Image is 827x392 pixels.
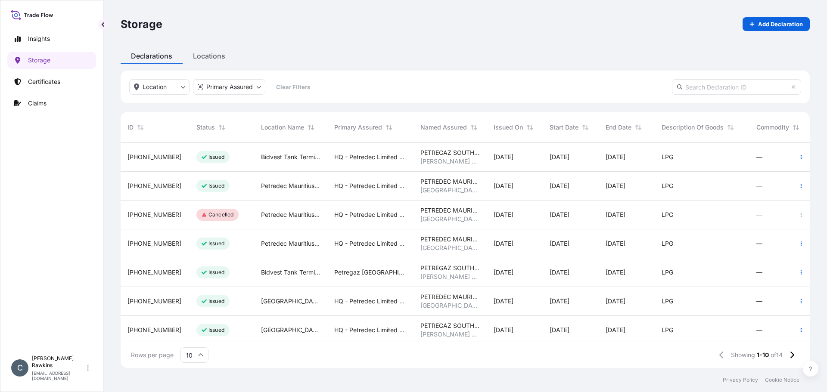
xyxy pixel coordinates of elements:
span: [DATE] [494,182,513,190]
span: [DATE] [550,153,569,161]
span: [PERSON_NAME] Bay, [PERSON_NAME][GEOGRAPHIC_DATA], [GEOGRAPHIC_DATA] [420,272,480,281]
span: PETREDEC MAURITIUS LTD [420,177,480,186]
p: Storage [28,56,50,65]
button: Sort [217,122,227,133]
input: Search Declaration ID [672,79,801,95]
span: HQ - Petredec Limited and/or Carib LPG Trading Ltd [334,210,407,219]
span: LPG [662,153,673,161]
a: Storage [7,52,96,69]
a: Cookie Notice [765,377,799,383]
span: C [17,364,23,372]
div: Declarations [121,48,183,64]
span: [GEOGRAPHIC_DATA] [261,297,320,306]
button: Clear Filters [269,80,317,94]
span: PETREGAZ SOUTH AFRICA PTY LTD [420,148,480,157]
span: [DATE] [550,210,569,219]
span: Bidvest Tank Terminals [261,268,320,277]
span: LPG [662,239,673,248]
span: HQ - Petredec Limited and/or Carib LPG Trading Ltd [334,297,407,306]
span: [PHONE_NUMBER] [127,239,181,248]
span: Showing [731,351,755,359]
p: Issued [208,327,224,333]
span: [DATE] [606,210,625,219]
button: Sort [791,122,801,133]
span: [DATE] [606,153,625,161]
span: [DATE] [494,326,513,334]
span: Petredec Mauritius Ltd. [261,239,320,248]
span: Petredec Mauritius Ltd. [261,182,320,190]
button: Sort [580,122,591,133]
p: Certificates [28,77,60,86]
button: Sort [469,122,479,133]
p: Location [143,83,167,91]
span: [DATE] [550,297,569,306]
span: — [756,182,762,190]
span: [DATE] [550,182,569,190]
span: [GEOGRAPHIC_DATA], [GEOGRAPHIC_DATA], [GEOGRAPHIC_DATA] [420,186,480,194]
span: [DATE] [606,297,625,306]
span: [DATE] [606,326,625,334]
a: Insights [7,30,96,47]
span: [DATE] [494,239,513,248]
span: [DATE] [606,268,625,277]
span: [PHONE_NUMBER] [127,153,181,161]
span: [DATE] [550,326,569,334]
span: LPG [662,210,673,219]
p: Primary Assured [206,83,253,91]
span: [PHONE_NUMBER] [127,210,181,219]
span: [GEOGRAPHIC_DATA], [GEOGRAPHIC_DATA], [GEOGRAPHIC_DATA] [420,301,480,310]
button: Sort [725,122,736,133]
span: Location Name [261,123,304,132]
span: [DATE] [494,153,513,161]
span: [DATE] [494,268,513,277]
span: [GEOGRAPHIC_DATA] [261,326,320,334]
span: HQ - Petredec Limited and/or Carib LPG Trading Ltd [334,153,407,161]
p: Cancelled [208,211,233,218]
span: Description of Goods [662,123,724,132]
span: PETREGAZ SOUTH AFRICA PTY LTD [420,321,480,330]
span: [PHONE_NUMBER] [127,182,181,190]
span: Status [196,123,215,132]
span: [GEOGRAPHIC_DATA], [GEOGRAPHIC_DATA], [GEOGRAPHIC_DATA] [420,244,480,252]
span: [PHONE_NUMBER] [127,297,181,306]
span: [DATE] [606,182,625,190]
button: Sort [306,122,316,133]
p: Issued [208,269,224,276]
span: Bidvest Tank Terminals [261,153,320,161]
span: HQ - Petredec Limited and/or Carib LPG Trading Ltd [334,182,407,190]
a: Claims [7,95,96,112]
span: [PHONE_NUMBER] [127,268,181,277]
span: — [756,153,762,161]
span: [DATE] [550,268,569,277]
p: Claims [28,99,47,108]
p: Issued [208,182,224,189]
span: Named Assured [420,123,467,132]
span: LPG [662,297,673,306]
a: Add Declaration [743,17,810,31]
span: [DATE] [606,239,625,248]
p: Issued [208,298,224,305]
span: LPG [662,268,673,277]
span: ID [127,123,134,132]
button: Sort [633,122,644,133]
p: Add Declaration [758,20,803,28]
button: distributor Filter options [193,79,265,95]
p: [PERSON_NAME] Rawkins [32,355,85,369]
span: PETREGAZ SOUTH AFRICA PTY LTD [420,264,480,272]
span: Commodity [756,123,789,132]
span: Issued On [494,123,523,132]
p: Issued [208,154,224,161]
span: PETREDEC MAURITIUS LTD [420,235,480,244]
span: of 14 [771,351,783,359]
span: HQ - Petredec Limited and/or Carib LPG Trading Ltd [334,326,407,334]
p: [EMAIL_ADDRESS][DOMAIN_NAME] [32,370,85,381]
div: Locations [183,48,236,64]
span: End Date [606,123,631,132]
span: — [756,268,762,277]
span: Petredec Mauritius Ltd. [261,210,320,219]
span: PETREDEC MAURITIUS LTD [420,206,480,215]
a: Privacy Policy [723,377,758,383]
span: [PERSON_NAME] Bay, [PERSON_NAME][GEOGRAPHIC_DATA], [GEOGRAPHIC_DATA] [420,157,480,166]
